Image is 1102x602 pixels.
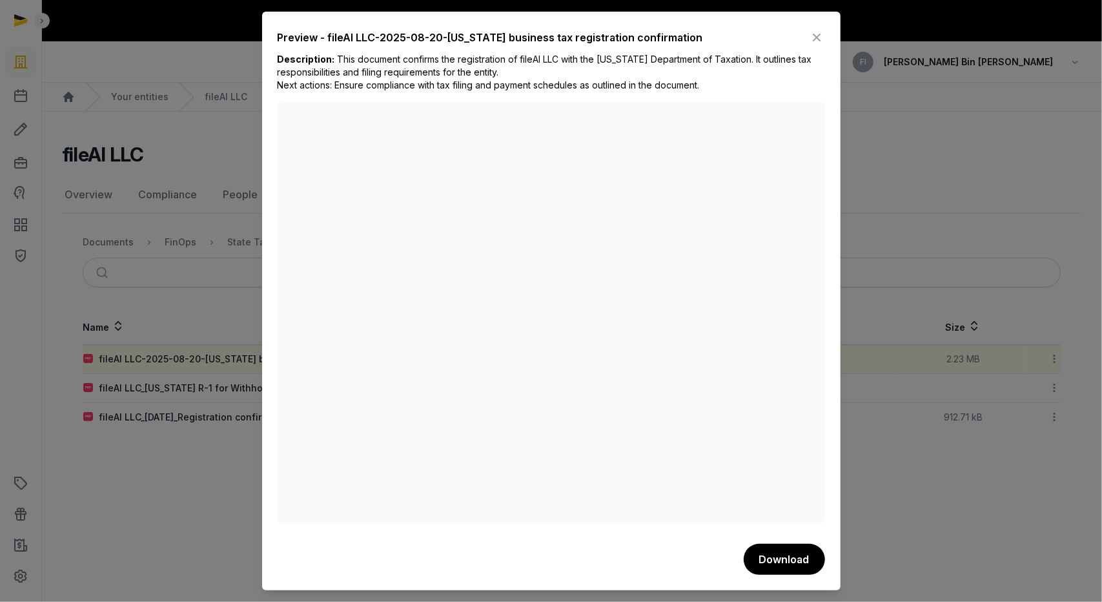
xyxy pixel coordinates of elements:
[278,30,703,45] div: Preview - fileAI LLC-2025-08-20-[US_STATE] business tax registration confirmation
[744,544,825,575] button: Download
[278,54,335,65] b: Description:
[278,54,812,90] span: This document confirms the registration of fileAI LLC with the [US_STATE] Department of Taxation....
[870,452,1102,602] iframe: Chat Widget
